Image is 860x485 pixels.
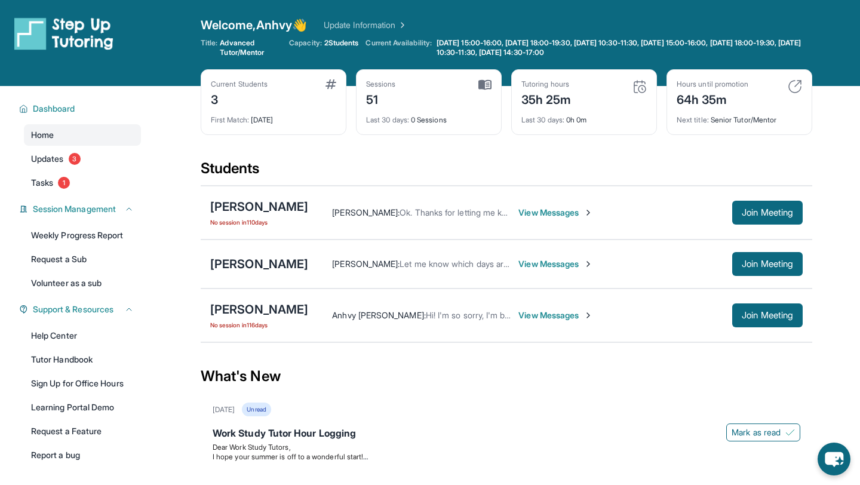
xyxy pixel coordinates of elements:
a: Tutor Handbook [24,349,141,370]
img: card [325,79,336,89]
div: What's New [201,350,812,403]
img: Chevron Right [395,19,407,31]
img: Mark as read [785,428,795,437]
div: 3 [211,89,268,108]
a: Home [24,124,141,146]
div: Students [201,159,812,185]
a: Tasks1 [24,172,141,194]
span: I hope your summer is off to a wonderful start! [213,452,368,461]
button: chat-button [818,443,850,475]
a: Sign Up for Office Hours [24,373,141,394]
span: [PERSON_NAME] : [332,259,400,269]
button: Mark as read [726,423,800,441]
button: Join Meeting [732,252,803,276]
span: Current Availability: [365,38,431,57]
img: Chevron-Right [583,208,593,217]
div: 64h 35m [677,89,748,108]
span: Title: [201,38,217,57]
div: Sessions [366,79,396,89]
img: card [632,79,647,94]
span: No session in 110 days [210,217,308,227]
span: Anhvy [PERSON_NAME] : [332,310,425,320]
button: Join Meeting [732,303,803,327]
img: logo [14,17,113,50]
span: Support & Resources [33,303,113,315]
span: Session Management [33,203,116,215]
span: 2 Students [324,38,359,48]
div: Tutoring hours [521,79,572,89]
span: Dashboard [33,103,75,115]
span: Tasks [31,177,53,189]
span: Ok. Thanks for letting me know. [PERSON_NAME] will not do tutoring [DATE]. Wishing you the best [400,207,772,217]
img: Chevron-Right [583,259,593,269]
button: Join Meeting [732,201,803,225]
div: [DATE] [213,405,235,415]
span: [PERSON_NAME] : [332,207,400,217]
span: Advanced Tutor/Mentor [220,38,282,57]
img: card [788,79,802,94]
button: Session Management [28,203,134,215]
span: Welcome, Anhvy 👋 [201,17,307,33]
div: [PERSON_NAME] [210,198,308,215]
span: Let me know which days are good for you for tutoring. Thank you! [400,259,649,269]
span: Join Meeting [742,260,793,268]
span: Next title : [677,115,709,124]
span: Join Meeting [742,209,793,216]
img: Chevron-Right [583,311,593,320]
span: Capacity: [289,38,322,48]
a: Weekly Progress Report [24,225,141,246]
a: Request a Feature [24,420,141,442]
div: 0h 0m [521,108,647,125]
button: Dashboard [28,103,134,115]
span: 3 [69,153,81,165]
a: Update Information [324,19,407,31]
div: 35h 25m [521,89,572,108]
a: Updates3 [24,148,141,170]
div: Work Study Tutor Hour Logging [213,426,800,443]
div: Unread [242,403,271,416]
a: Learning Portal Demo [24,397,141,418]
span: View Messages [518,258,593,270]
div: 51 [366,89,396,108]
span: Last 30 days : [366,115,409,124]
div: Hours until promotion [677,79,748,89]
a: Report a bug [24,444,141,466]
a: [DATE] 15:00-16:00, [DATE] 18:00-19:30, [DATE] 10:30-11:30, [DATE] 15:00-16:00, [DATE] 18:00-19:3... [434,38,812,57]
span: Updates [31,153,64,165]
a: Request a Sub [24,248,141,270]
div: 0 Sessions [366,108,492,125]
span: Dear Work Study Tutors, [213,443,291,452]
div: [DATE] [211,108,336,125]
a: Volunteer as a sub [24,272,141,294]
div: [PERSON_NAME] [210,256,308,272]
span: First Match : [211,115,249,124]
span: Home [31,129,54,141]
div: Senior Tutor/Mentor [677,108,802,125]
span: 1 [58,177,70,189]
span: View Messages [518,207,593,219]
span: View Messages [518,309,593,321]
span: No session in 116 days [210,320,308,330]
div: Current Students [211,79,268,89]
img: card [478,79,492,90]
span: [DATE] 15:00-16:00, [DATE] 18:00-19:30, [DATE] 10:30-11:30, [DATE] 15:00-16:00, [DATE] 18:00-19:3... [437,38,810,57]
span: Join Meeting [742,312,793,319]
span: Last 30 days : [521,115,564,124]
button: Support & Resources [28,303,134,315]
a: Help Center [24,325,141,346]
div: [PERSON_NAME] [210,301,308,318]
span: Mark as read [732,426,781,438]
